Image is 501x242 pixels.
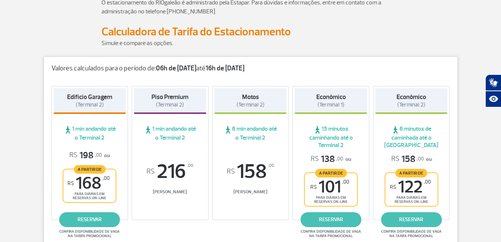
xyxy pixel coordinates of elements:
span: 6 minutos de caminhada até o [GEOGRAPHIC_DATA] [375,125,448,149]
span: 1 min andando até o Terminal 2 [134,125,206,141]
p: ou [391,153,432,165]
span: Confira disponibilidade de vaga na tarifa promocional [300,229,362,238]
strong: Econômico [316,93,346,101]
span: Confira disponibilidade de vaga na tarifa promocional [380,229,443,238]
a: reservar [59,212,120,227]
span: [PERSON_NAME] [134,189,206,195]
span: (Terminal 2) [397,101,425,108]
p: ou [69,150,110,161]
span: A partir de [74,165,106,173]
strong: Motos [242,93,259,101]
strong: 16h de [DATE] [206,64,244,73]
p: Valores calculados para o período de: até [51,64,450,73]
span: para diárias em reservas on-line [392,195,431,204]
span: Confira disponibilidade de vaga na tarifa promocional [58,229,121,238]
strong: Edifício Garagem [67,93,112,101]
sup: ,00 [424,179,431,185]
h2: Calculadora de Tarifa do Estacionamento [101,25,400,39]
sup: ,00 [187,162,193,170]
span: 158 [391,153,424,165]
span: (Terminal 1) [317,101,344,108]
span: 101 [310,179,349,195]
p: ou [311,153,351,165]
span: 122 [390,179,431,195]
span: [PERSON_NAME] [215,189,287,195]
sup: R$ [227,168,235,176]
a: reservar [301,212,361,227]
span: para diárias em reservas on-line [70,192,109,200]
button: Abrir recursos assistivos. [485,91,501,107]
a: reservar [381,212,442,227]
sup: ,00 [342,179,349,185]
sup: R$ [310,184,317,190]
span: 198 [69,150,102,161]
sup: ,00 [103,175,110,181]
span: 158 [215,162,287,182]
sup: R$ [390,184,396,190]
span: 138 [311,153,343,165]
strong: Piso Premium [151,93,188,101]
strong: 06h de [DATE] [156,64,196,73]
div: Plugin de acessibilidade da Hand Talk. [485,74,501,107]
sup: ,00 [268,162,274,170]
button: Abrir tradutor de língua de sinais. [485,74,501,91]
sup: R$ [147,168,155,176]
span: A partir de [395,169,427,177]
p: Simule e compare as opções. [101,39,400,48]
strong: Econômico [397,93,426,101]
span: 15 minutos caminhando até o Terminal 2 [295,125,367,149]
span: (Terminal 2) [156,101,184,108]
span: 168 [68,175,110,192]
span: (Terminal 2) [237,101,264,108]
span: 6 min andando até o Terminal 2 [215,125,287,141]
span: para diárias em reservas on-line [311,195,351,204]
span: A partir de [315,169,347,177]
sup: R$ [68,180,74,187]
span: 1 min andando até o Terminal 2 [54,125,126,141]
span: 216 [134,162,206,182]
span: (Terminal 2) [76,101,104,108]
